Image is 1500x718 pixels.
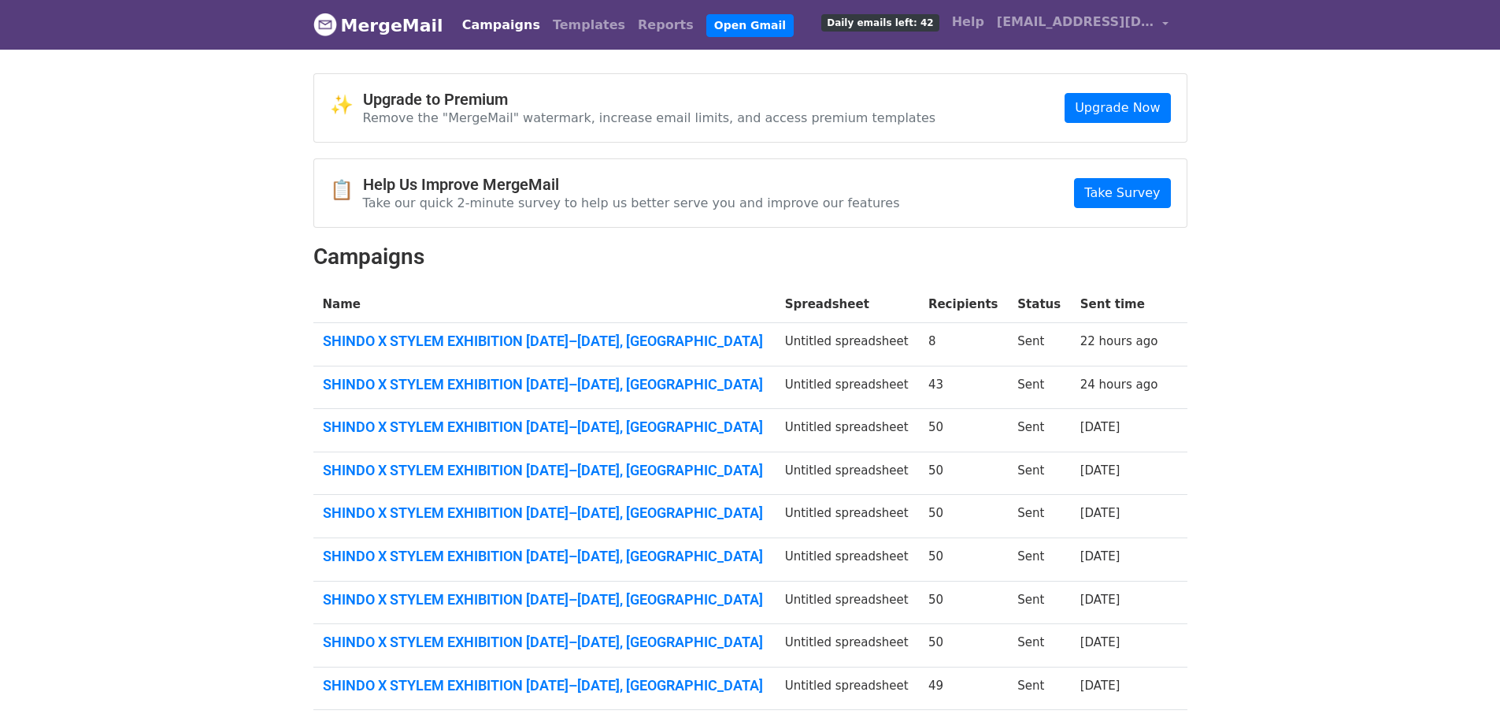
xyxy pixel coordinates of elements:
a: [DATE] [1080,506,1120,520]
td: Sent [1008,495,1070,538]
span: [EMAIL_ADDRESS][DOMAIN_NAME] [997,13,1154,32]
td: Sent [1008,452,1070,495]
td: Untitled spreadsheet [776,409,919,452]
h4: Help Us Improve MergeMail [363,175,900,194]
td: Untitled spreadsheet [776,667,919,710]
h4: Upgrade to Premium [363,90,936,109]
a: SHINDO X STYLEM EXHIBITION [DATE]–[DATE], [GEOGRAPHIC_DATA] [323,462,766,479]
th: Status [1008,286,1070,323]
a: [DATE] [1080,420,1120,434]
a: Daily emails left: 42 [815,6,945,38]
a: SHINDO X STYLEM EXHIBITION [DATE]–[DATE], [GEOGRAPHIC_DATA] [323,419,766,436]
a: Open Gmail [706,14,794,37]
td: 50 [919,409,1008,452]
a: SHINDO X STYLEM EXHIBITION [DATE]–[DATE], [GEOGRAPHIC_DATA] [323,634,766,651]
td: Sent [1008,581,1070,624]
img: MergeMail logo [313,13,337,36]
a: SHINDO X STYLEM EXHIBITION [DATE]–[DATE], [GEOGRAPHIC_DATA] [323,333,766,350]
a: Help [946,6,991,38]
td: Untitled spreadsheet [776,581,919,624]
th: Recipients [919,286,1008,323]
th: Name [313,286,776,323]
a: [DATE] [1080,635,1120,649]
h2: Campaigns [313,244,1187,270]
td: 50 [919,495,1008,538]
td: Sent [1008,538,1070,582]
span: ✨ [330,94,363,117]
a: Upgrade Now [1065,93,1170,123]
td: Sent [1008,366,1070,409]
a: [DATE] [1080,549,1120,564]
th: Sent time [1071,286,1169,323]
a: SHINDO X STYLEM EXHIBITION [DATE]–[DATE], [GEOGRAPHIC_DATA] [323,591,766,608]
a: Take Survey [1074,178,1170,208]
a: 22 hours ago [1080,334,1158,348]
td: Sent [1008,409,1070,452]
a: Templates [546,9,631,41]
a: SHINDO X STYLEM EXHIBITION [DATE]–[DATE], [GEOGRAPHIC_DATA] [323,548,766,565]
a: [DATE] [1080,593,1120,607]
td: Untitled spreadsheet [776,366,919,409]
span: Daily emails left: 42 [821,14,939,32]
p: Take our quick 2-minute survey to help us better serve you and improve our features [363,195,900,211]
a: [DATE] [1080,463,1120,478]
td: 49 [919,667,1008,710]
td: Sent [1008,323,1070,366]
td: Untitled spreadsheet [776,452,919,495]
td: Untitled spreadsheet [776,323,919,366]
td: Untitled spreadsheet [776,624,919,668]
a: SHINDO X STYLEM EXHIBITION [DATE]–[DATE], [GEOGRAPHIC_DATA] [323,504,766,522]
a: Campaigns [456,9,546,41]
td: Sent [1008,624,1070,668]
a: SHINDO X STYLEM EXHIBITION [DATE]–[DATE], [GEOGRAPHIC_DATA] [323,376,766,393]
a: SHINDO X STYLEM EXHIBITION [DATE]–[DATE], [GEOGRAPHIC_DATA] [323,677,766,694]
td: 43 [919,366,1008,409]
a: Reports [631,9,700,41]
td: Untitled spreadsheet [776,538,919,582]
p: Remove the "MergeMail" watermark, increase email limits, and access premium templates [363,110,936,126]
td: 8 [919,323,1008,366]
a: [EMAIL_ADDRESS][DOMAIN_NAME] [991,6,1175,43]
a: 24 hours ago [1080,378,1158,392]
td: 50 [919,452,1008,495]
a: [DATE] [1080,679,1120,693]
td: 50 [919,624,1008,668]
td: 50 [919,581,1008,624]
td: Untitled spreadsheet [776,495,919,538]
span: 📋 [330,179,363,202]
td: Sent [1008,667,1070,710]
th: Spreadsheet [776,286,919,323]
a: MergeMail [313,9,443,42]
td: 50 [919,538,1008,582]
